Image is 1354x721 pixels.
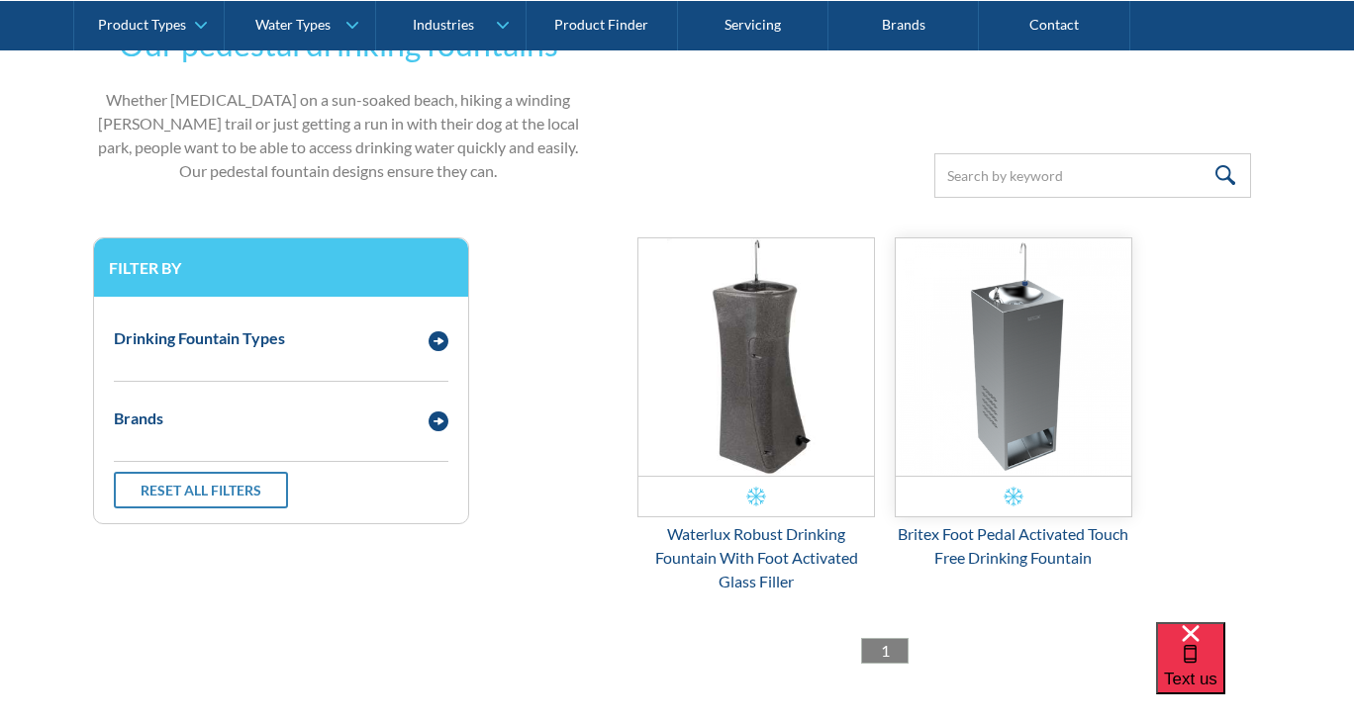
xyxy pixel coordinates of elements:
[895,522,1132,570] div: Britex Foot Pedal Activated Touch Free Drinking Fountain
[896,238,1131,476] img: Britex Foot Pedal Activated Touch Free Drinking Fountain
[637,237,875,593] a: Waterlux Robust Drinking Fountain With Foot Activated Glass FillerWaterlux Robust Drinking Founta...
[20,1,1334,693] form: Email Form 3
[114,326,285,350] div: Drinking Fountain Types
[114,472,288,508] a: Reset all filters
[93,88,584,183] p: Whether [MEDICAL_DATA] on a sun-soaked beach, hiking a winding [PERSON_NAME] trail or just gettin...
[861,638,909,664] a: 1
[114,406,163,430] div: Brands
[413,16,474,33] div: Industries
[98,16,186,33] div: Product Types
[109,258,453,277] h3: Filter by
[637,522,875,593] div: Waterlux Robust Drinking Fountain With Foot Activated Glass Filler
[1156,622,1354,721] iframe: podium webchat widget bubble
[509,638,1261,664] div: List
[638,238,874,476] img: Waterlux Robust Drinking Fountain With Foot Activated Glass Filler
[934,153,1251,198] input: Search by keyword
[895,237,1132,570] a: Britex Foot Pedal Activated Touch Free Drinking FountainBritex Foot Pedal Activated Touch Free Dr...
[255,16,331,33] div: Water Types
